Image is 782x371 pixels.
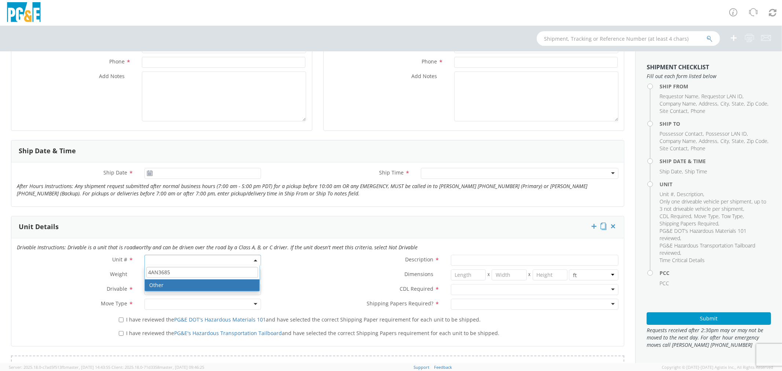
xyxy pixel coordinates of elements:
[660,137,697,145] li: ,
[422,58,437,65] span: Phone
[747,100,767,107] span: Zip Code
[405,256,434,263] span: Description
[486,269,492,280] span: X
[400,285,434,292] span: CDL Required
[411,73,437,80] span: Add Notes
[660,270,771,276] h4: PCC
[660,168,683,175] li: ,
[405,271,434,278] span: Dimensions
[660,121,771,126] h4: Ship To
[492,269,527,280] input: Width
[66,364,110,370] span: master, [DATE] 14:43:55
[720,137,729,144] span: City
[660,198,766,212] span: Only one driveable vehicle per shipment, up to 3 not driveable vehicle per shipment
[159,364,204,370] span: master, [DATE] 09:46:25
[533,269,568,280] input: Height
[174,316,266,323] a: PG&E DOT's Hazardous Materials 101
[691,145,705,152] span: Phone
[660,100,696,107] span: Company Name
[101,300,127,307] span: Move Type
[174,330,282,337] a: PG&E's Hazardous Transportation Tailboard
[434,364,452,370] a: Feedback
[647,63,709,71] strong: Shipment Checklist
[107,285,127,292] span: Drivable
[660,227,769,242] li: ,
[660,213,692,220] li: ,
[677,191,704,198] li: ,
[662,364,773,370] span: Copyright © [DATE]-[DATE] Agistix Inc., All Rights Reserved
[722,213,744,220] li: ,
[660,280,669,287] span: PCC
[660,213,691,220] span: CDL Required
[527,269,533,280] span: X
[145,279,260,291] li: Other
[732,100,745,107] li: ,
[699,100,719,107] li: ,
[694,213,719,220] span: Move Type
[699,137,717,144] span: Address
[660,107,688,114] span: Site Contact
[647,312,771,325] button: Submit
[126,330,499,337] span: I have reviewed the and have selected the correct Shipping Papers requirement for each unit to be...
[17,244,418,251] i: Drivable Instructions: Drivable is a unit that is roadworthy and can be driven over the road by a...
[660,137,696,144] span: Company Name
[706,130,747,137] span: Possessor LAN ID
[103,169,127,176] span: Ship Date
[691,107,705,114] span: Phone
[660,168,682,175] span: Ship Date
[685,168,707,175] span: Ship Time
[701,93,742,100] span: Requestor LAN ID
[747,100,768,107] li: ,
[126,316,481,323] span: I have reviewed the and have selected the correct Shipping Paper requirement for each unit to be ...
[660,191,674,198] span: Unit #
[19,223,59,231] h3: Unit Details
[9,364,110,370] span: Server: 2025.18.0-c7ad5f513fb
[720,100,730,107] li: ,
[660,220,718,227] span: Shipping Papers Required
[747,137,768,145] li: ,
[732,137,745,145] li: ,
[720,137,730,145] li: ,
[660,93,700,100] li: ,
[119,331,124,336] input: I have reviewed thePG&E's Hazardous Transportation Tailboardand have selected the correct Shippin...
[660,220,719,227] li: ,
[17,183,587,197] i: After Hours Instructions: Any shipment request submitted after normal business hours (7:00 am - 5...
[451,269,486,280] input: Length
[660,130,703,137] span: Possessor Contact
[720,100,729,107] span: City
[660,227,746,242] span: PG&E DOT's Hazardous Materials 101 reviewed
[706,130,748,137] li: ,
[647,73,771,80] span: Fill out each form listed below
[660,107,689,115] li: ,
[99,73,125,80] span: Add Notes
[414,364,430,370] a: Support
[747,137,767,144] span: Zip Code
[660,93,698,100] span: Requestor Name
[110,271,127,278] span: Weight
[699,100,717,107] span: Address
[699,137,719,145] li: ,
[732,100,744,107] span: State
[660,158,771,164] h4: Ship Date & Time
[701,93,744,100] li: ,
[109,58,125,65] span: Phone
[694,213,720,220] li: ,
[660,145,689,152] li: ,
[660,198,769,213] li: ,
[660,257,705,264] span: Time Critical Details
[111,364,204,370] span: Client: 2025.18.0-71d3358
[660,191,675,198] li: ,
[647,327,771,349] span: Requests received after 2:30pm may or may not be moved to the next day. For after hour emergency ...
[660,84,771,89] h4: Ship From
[112,256,127,263] span: Unit #
[660,145,688,152] span: Site Contact
[537,31,720,46] input: Shipment, Tracking or Reference Number (at least 4 chars)
[660,100,697,107] li: ,
[660,181,771,187] h4: Unit
[119,317,124,322] input: I have reviewed thePG&E DOT's Hazardous Materials 101and have selected the correct Shipping Paper...
[5,2,42,24] img: pge-logo-06675f144f4cfa6a6814.png
[677,191,703,198] span: Description
[367,300,434,307] span: Shipping Papers Required?
[732,137,744,144] span: State
[660,242,755,256] span: PG&E Hazardous Transportation Tailboard reviewed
